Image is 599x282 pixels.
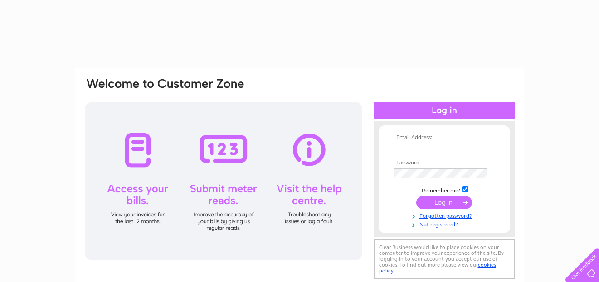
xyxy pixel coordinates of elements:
[379,262,496,274] a: cookies policy
[392,160,497,166] th: Password:
[392,185,497,194] td: Remember me?
[374,239,515,279] div: Clear Business would like to place cookies on your computer to improve your experience of the sit...
[416,196,472,209] input: Submit
[394,220,497,228] a: Not registered?
[392,134,497,141] th: Email Address:
[394,211,497,220] a: Forgotten password?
